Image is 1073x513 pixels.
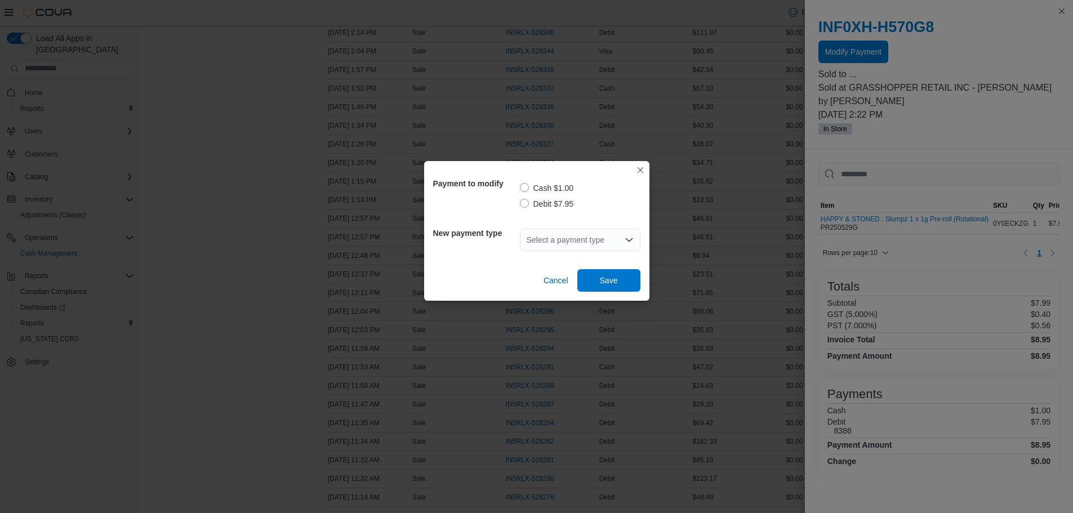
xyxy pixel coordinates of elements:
[520,181,574,195] label: Cash $1.00
[539,269,573,292] button: Cancel
[544,275,568,286] span: Cancel
[433,172,518,195] h5: Payment to modify
[600,275,618,286] span: Save
[433,222,518,244] h5: New payment type
[625,235,634,244] button: Open list of options
[527,233,528,247] input: Accessible screen reader label
[634,163,647,177] button: Closes this modal window
[577,269,640,292] button: Save
[520,197,574,211] label: Debit $7.95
